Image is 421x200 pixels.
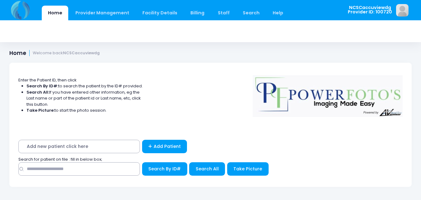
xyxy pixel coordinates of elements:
span: Enter the Patient ID, then click [18,77,77,83]
strong: NCSCaccuviewdg [63,50,100,56]
button: Take Picture [227,162,269,176]
a: Provider Management [69,6,135,20]
a: Billing [184,6,211,20]
span: Search By ID# [148,166,181,172]
li: to start the photo session. [26,107,143,114]
a: Facility Details [136,6,184,20]
span: Take Picture [233,166,262,172]
a: Staff [212,6,236,20]
li: to search the patient by the ID# provided. [26,83,143,89]
li: If you have entered other information, eg the Last name or part of the patient id or Last name, e... [26,89,143,108]
button: Search All [189,162,225,176]
img: Logo [250,71,406,117]
h1: Home [9,50,100,56]
a: Add Patient [142,140,187,153]
img: image [396,4,409,17]
a: Search [237,6,266,20]
strong: Take Picture: [26,107,55,113]
strong: Search All: [26,89,49,95]
span: Add new patient click here [18,140,140,153]
a: Home [42,6,68,20]
small: Welcome back [33,51,100,56]
button: Search By ID# [142,162,187,176]
a: Help [267,6,289,20]
span: NCSCaccuviewdg Provider ID: 100720 [348,5,392,14]
span: Search All [196,166,219,172]
strong: Search By ID#: [26,83,58,89]
span: Search for patient on file : fill in below box; [18,156,102,162]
